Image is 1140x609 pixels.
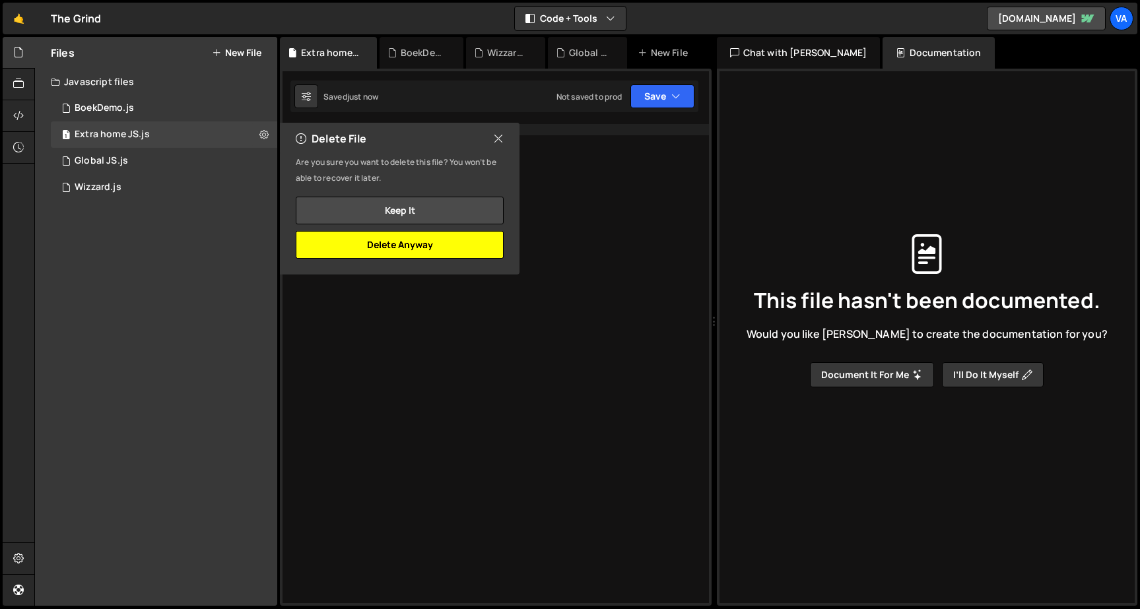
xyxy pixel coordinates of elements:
span: This file hasn't been documented. [754,290,1100,311]
button: New File [212,48,261,58]
div: Global JS.js [75,155,128,167]
a: [DOMAIN_NAME] [987,7,1106,30]
button: Keep it [296,197,504,224]
div: Wizzard.js [75,181,121,193]
div: Documentation [883,37,994,69]
div: Extra home JS.js [75,129,150,141]
div: 17048/46900.js [51,174,277,201]
h2: Files [51,46,75,60]
button: Delete Anyway [296,231,504,259]
div: Saved [323,91,378,102]
p: Are you sure you want to delete this file? You won’t be able to recover it later. [296,154,504,186]
div: BoekDemo.js [401,46,448,59]
button: Document it for me [810,362,934,387]
button: I’ll do it myself [942,362,1044,387]
a: Va [1110,7,1133,30]
button: Code + Tools [515,7,626,30]
div: Global JS.js [569,46,611,59]
span: Would you like [PERSON_NAME] to create the documentation for you? [747,327,1108,341]
button: Save [630,84,694,108]
div: Chat with [PERSON_NAME] [717,37,881,69]
div: BoekDemo.js [75,102,134,114]
h2: Delete File [296,131,366,146]
div: Not saved to prod [556,91,622,102]
div: Wizzard.js [487,46,529,59]
div: 17048/47086.js [51,121,277,148]
div: The Grind [51,11,101,26]
span: 1 [62,131,70,141]
div: New File [638,46,693,59]
a: 🤙 [3,3,35,34]
div: 17048/46890.js [51,148,277,174]
div: Extra home JS.js [301,46,360,59]
div: just now [347,91,378,102]
div: 17048/46901.js [51,95,277,121]
div: Javascript files [35,69,277,95]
